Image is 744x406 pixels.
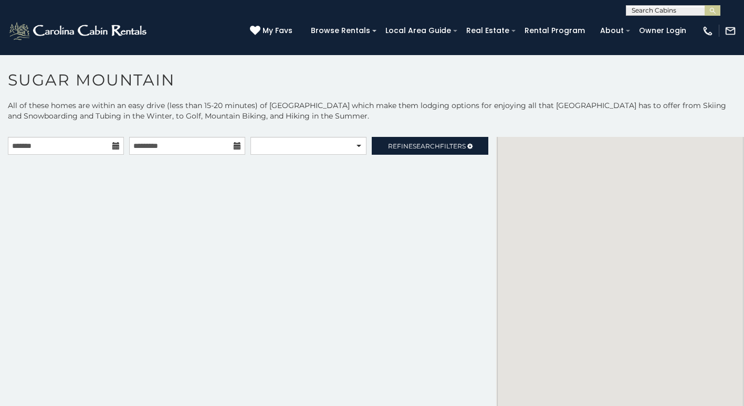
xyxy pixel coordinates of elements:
a: My Favs [250,25,295,37]
span: My Favs [263,25,292,36]
img: mail-regular-white.png [725,25,736,37]
img: phone-regular-white.png [702,25,714,37]
a: Rental Program [519,23,590,39]
a: Owner Login [634,23,691,39]
a: Browse Rentals [306,23,375,39]
span: Search [413,142,440,150]
a: Local Area Guide [380,23,456,39]
a: Real Estate [461,23,515,39]
img: White-1-2.png [8,20,150,41]
span: Refine Filters [388,142,466,150]
a: RefineSearchFilters [372,137,488,155]
a: About [595,23,629,39]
